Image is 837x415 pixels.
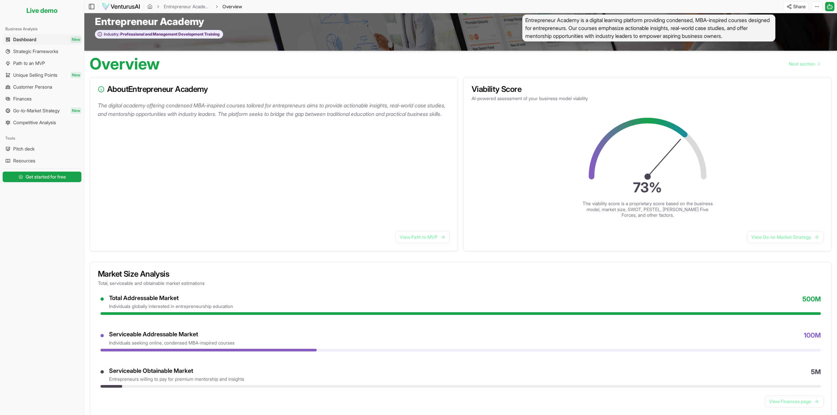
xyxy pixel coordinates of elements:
[3,34,81,45] a: DashboardNew
[784,57,825,70] a: Go to next page
[3,170,81,183] a: Get started for free
[147,3,242,10] nav: breadcrumb
[13,84,52,90] span: Customer Persona
[522,14,775,41] span: Entrepreneur Academy is a digital learning platform providing condensed, MBA-inspired courses des...
[13,96,32,102] span: Finances
[109,340,235,346] div: individuals seeking online, condensed MBA-inspired courses
[3,58,81,69] a: Path to an MVP
[98,280,823,287] p: Total, serviceable and obtainable market estimations
[95,15,204,27] span: Entrepreneur Academy
[13,146,35,152] span: Pitch deck
[90,56,160,72] h1: Overview
[13,157,35,164] span: Resources
[3,105,81,116] a: Go-to-Market StrategyNew
[13,48,58,55] span: Strategic Frameworks
[222,3,242,10] span: Overview
[804,331,821,346] span: 100M
[3,172,81,182] button: Get started for free
[71,107,81,114] span: New
[109,303,233,310] div: individuals globally interested in entrepreneurship education
[13,107,60,114] span: Go-to-Market Strategy
[395,231,450,243] a: View Path to MVP
[472,85,823,93] h3: Viability Score
[472,95,823,102] p: AI-powered assessment of your business model viability
[3,24,81,34] div: Business Analysis
[13,72,57,78] span: Unique Selling Points
[98,101,452,118] p: The digital academy offering condensed MBA-inspired courses tailored for entrepreneurs aims to pr...
[3,82,81,92] a: Customer Persona
[765,396,823,407] a: View Finances page
[95,30,223,39] button: Industry:Professional and Management Development Training
[3,144,81,154] a: Pitch deck
[109,331,235,338] div: Serviceable Addressable Market
[71,72,81,78] span: New
[3,117,81,128] a: Competitive Analysis
[13,36,36,43] span: Dashboard
[789,61,815,67] span: Next section
[109,376,244,382] div: entrepreneurs willing to pay for premium mentorship and insights
[811,367,821,383] span: 5M
[102,3,140,11] img: logo
[784,57,825,70] nav: pagination
[109,294,233,302] div: Total Addressable Market
[3,155,81,166] a: Resources
[120,32,219,37] span: Professional and Management Development Training
[104,32,120,37] span: Industry:
[793,3,806,10] span: Share
[3,94,81,104] a: Finances
[71,36,81,43] span: New
[98,85,450,93] h3: About Entrepreneur Academy
[98,270,823,278] h3: Market Size Analysis
[582,201,713,218] p: The viability score is a proprietary score based on the business model, market size, SWOT, PESTEL...
[784,1,809,12] button: Share
[109,367,244,375] div: Serviceable Obtainable Market
[747,231,823,243] a: View Go-to-Market Strategy
[164,3,211,10] a: Entrepreneur Academy
[633,179,662,196] text: 73 %
[3,46,81,57] a: Strategic Frameworks
[3,70,81,80] a: Unique Selling PointsNew
[13,119,56,126] span: Competitive Analysis
[802,294,821,310] span: 500M
[3,133,81,144] div: Tools
[26,174,66,180] span: Get started for free
[13,60,45,67] span: Path to an MVP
